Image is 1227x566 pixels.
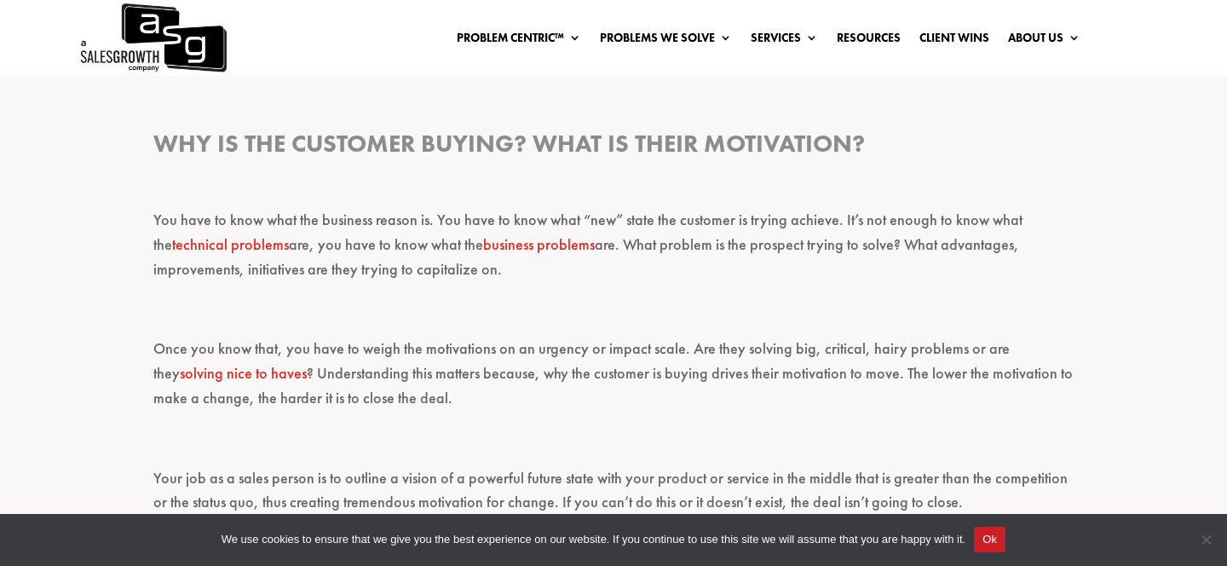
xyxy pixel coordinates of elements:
a: About Us [1008,32,1080,50]
span: We use cookies to ensure that we give you the best experience on our website. If you continue to ... [222,531,965,548]
p: Once you know that, you have to weigh the motivations on an urgency or impact scale. Are they sol... [153,337,1074,425]
a: Services [751,32,818,50]
a: Resources [837,32,901,50]
a: Client Wins [919,32,989,50]
a: Problem Centric™ [457,32,581,50]
p: Your job as a sales person is to outline a vision of a powerful future state with your product or... [153,466,1074,531]
a: Problems We Solve [600,32,732,50]
h3: Why is the customer buying? What is their motivation? [153,128,1074,168]
span: No [1197,531,1214,548]
button: Ok [974,527,1005,552]
p: You have to know what the business reason is. You have to know what “new” state the customer is t... [153,208,1074,297]
a: solving nice to haves [180,363,307,383]
a: technical problems [172,234,289,254]
a: business problems [483,234,595,254]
